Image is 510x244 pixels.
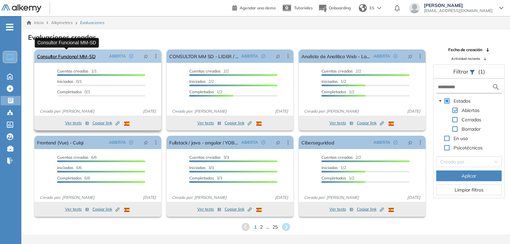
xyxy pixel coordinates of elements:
button: pushpin [403,137,418,148]
span: 1/2 [321,89,354,94]
a: Fullstack / java - angular / YOBEL [169,136,239,149]
a: Frontend (Vue) - Culqi [37,136,83,149]
button: Copiar link [357,205,384,213]
span: Onboarding [329,5,351,10]
span: Creado por: [PERSON_NAME] [169,108,229,114]
span: check-circle [394,54,398,58]
div: Consultor Funcional MM-SD [35,38,99,47]
span: 6/6 [57,175,90,180]
span: 2/2 [189,69,229,74]
span: ... [266,224,269,231]
span: Iniciadas [189,79,206,84]
img: arrow [377,7,381,9]
span: check-circle [261,54,265,58]
span: 6/6 [57,165,82,170]
span: 25 [272,224,278,231]
span: check-circle [394,140,398,144]
button: pushpin [139,51,153,62]
span: Completados [321,89,346,94]
i: - [6,26,13,28]
span: 2/2 [189,79,214,84]
button: Copiar link [357,119,384,127]
span: check-circle [129,140,133,144]
button: Ver tests [197,205,221,213]
span: Completados [189,175,214,180]
span: ABIERTA [241,139,258,145]
button: Copiar link [225,205,252,213]
span: Creado por: [PERSON_NAME] [169,195,229,201]
span: check-circle [261,140,265,144]
span: pushpin [276,140,280,145]
span: pushpin [408,53,413,59]
span: [DATE] [405,108,423,114]
span: Psicotécnicos [452,144,484,152]
button: Ver tests [65,119,89,127]
img: ESP [256,208,262,212]
img: ESP [124,208,130,212]
span: Abiertas [460,106,481,114]
span: Copiar link [92,120,119,126]
span: 1 [254,224,257,231]
span: Copiar link [357,206,384,212]
span: [DATE] [272,195,291,201]
button: pushpin [403,51,418,62]
h3: Evaluaciones creadas [28,33,96,41]
span: Cuentas creadas [57,69,88,74]
span: Psicotécnicos [454,145,483,151]
span: Iniciadas [321,79,338,84]
span: Cuentas creadas [321,155,353,160]
span: Iniciadas [57,79,73,84]
img: ESP [256,122,262,126]
span: 6/6 [57,155,97,160]
span: ES [369,5,374,11]
span: Fecha de creación [448,47,482,53]
span: ABIERTA [109,139,126,145]
span: Estados [454,98,471,104]
button: Ver tests [65,205,89,213]
span: (1) [478,68,485,76]
span: 0/1 [57,79,82,84]
span: Copiar link [92,206,119,212]
span: Completados [189,89,214,94]
span: Completados [57,89,82,94]
button: Aplicar [436,170,502,181]
button: pushpin [271,51,285,62]
span: [PERSON_NAME] [424,3,493,8]
img: ESP [124,122,130,126]
button: Limpiar filtros [436,185,502,195]
span: Evaluaciones [80,20,104,26]
button: Ver tests [329,205,353,213]
span: Cuentas creadas [57,155,88,160]
span: 2 [260,224,263,231]
span: Iniciadas [321,165,338,170]
span: 3/3 [189,165,214,170]
button: Copiar link [225,119,252,127]
img: search icon [492,83,500,91]
span: 1/2 [189,89,222,94]
span: En uso [452,134,469,142]
span: 0/1 [57,89,90,94]
span: Creado por: [PERSON_NAME] [37,195,97,201]
button: Copiar link [92,119,119,127]
span: Agendar una demo [240,5,276,10]
span: 1/1 [57,69,97,74]
span: Completados [57,175,82,180]
span: 1/2 [321,175,354,180]
span: Creado por: [PERSON_NAME] [301,195,361,201]
span: 2/2 [321,69,361,74]
span: Aplicar [462,172,476,179]
span: Tutoriales [294,5,313,10]
span: Actividad reciente [451,56,480,61]
span: check-circle [129,54,133,58]
span: Iniciadas [189,165,206,170]
span: [DATE] [272,108,291,114]
span: Estados [452,97,472,105]
span: Abiertas [462,107,480,113]
span: Copiar link [225,206,252,212]
img: Logo [1,4,41,13]
a: Ciberseguridad [301,136,334,149]
span: En uso [454,135,468,141]
a: CONSULTOR MM SD - LIDER / IBM COLOMBIA [169,49,239,63]
span: ABIERTA [109,53,126,59]
button: pushpin [139,137,153,148]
